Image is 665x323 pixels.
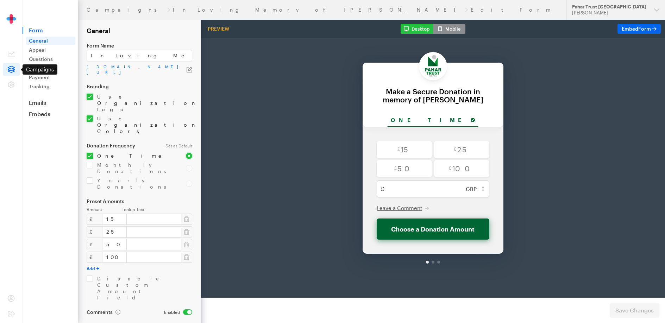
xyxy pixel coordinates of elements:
a: Embeds [23,110,78,118]
button: Mobile [433,24,465,34]
label: Use Organization Colors [93,115,192,134]
div: Set as Default [161,143,196,148]
button: Choose a Donation Amount [176,180,289,202]
label: Amount [87,207,122,212]
span: Form [23,27,78,34]
a: Payment [26,73,75,82]
label: Use Organization Logo [93,94,192,113]
label: Tooltip Text [122,207,192,212]
a: EmbedForm [617,24,661,34]
div: Preview [205,26,232,32]
a: Appeal [26,46,75,54]
a: Tracking [26,82,75,91]
a: Emails [23,99,78,106]
a: General [26,37,75,45]
div: £ [87,239,102,250]
a: Dedications [26,64,75,72]
div: Make a Secure Donation in memory of [PERSON_NAME] [169,49,296,65]
label: Comments [87,309,120,315]
div: [PERSON_NAME] [572,10,648,16]
a: Campaigns [87,7,164,13]
span: Form [638,26,651,32]
div: Pahar Trust [GEOGRAPHIC_DATA] [572,4,648,10]
h2: General [87,27,192,34]
a: In Loving Memory of [PERSON_NAME] [173,7,462,13]
div: £ [87,226,102,237]
label: Donation Frequency [87,143,157,148]
button: Add [87,266,99,271]
button: Leave a Comment [176,166,228,173]
a: [DOMAIN_NAME][URL] [87,64,187,75]
div: £ [87,252,102,263]
label: Form Name [87,43,192,49]
label: Preset Amounts [87,198,192,204]
label: Branding [87,84,192,89]
span: Embed [622,26,651,32]
div: £ [87,214,102,225]
a: Questions [26,55,75,63]
span: Leave a Comment [176,167,221,173]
